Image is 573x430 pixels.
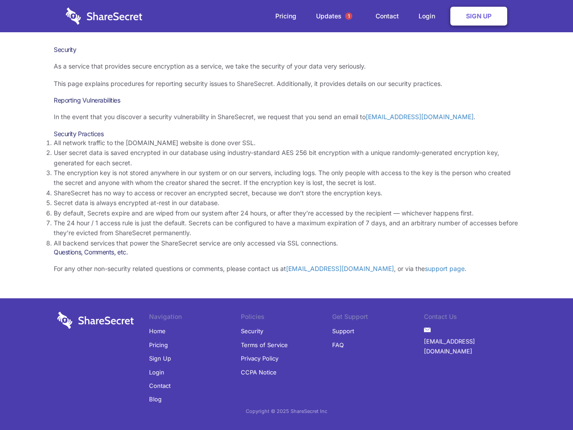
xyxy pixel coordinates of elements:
[241,352,278,365] a: Privacy Policy
[149,352,171,365] a: Sign Up
[367,2,408,30] a: Contact
[332,338,344,352] a: FAQ
[425,265,465,272] a: support page
[241,338,288,352] a: Terms of Service
[149,379,171,392] a: Contact
[149,324,166,338] a: Home
[54,188,519,198] li: ShareSecret has no way to access or recover an encrypted secret, because we don’t store the encry...
[149,312,241,324] li: Navigation
[54,130,519,138] h3: Security Practices
[149,392,162,406] a: Blog
[332,312,424,324] li: Get Support
[54,248,519,256] h3: Questions, Comments, etc.
[54,61,519,71] p: As a service that provides secure encryption as a service, we take the security of your data very...
[54,168,519,188] li: The encryption key is not stored anywhere in our system or on our servers, including logs. The on...
[241,312,333,324] li: Policies
[424,312,516,324] li: Contact Us
[54,46,519,54] h1: Security
[424,335,516,358] a: [EMAIL_ADDRESS][DOMAIN_NAME]
[54,96,519,104] h3: Reporting Vulnerabilities
[286,265,394,272] a: [EMAIL_ADDRESS][DOMAIN_NAME]
[450,7,507,26] a: Sign Up
[149,365,164,379] a: Login
[54,218,519,238] li: The 24 hour / 1 access rule is just the default. Secrets can be configured to have a maximum expi...
[54,148,519,168] li: User secret data is saved encrypted in our database using industry-standard AES 256 bit encryptio...
[54,112,519,122] p: In the event that you discover a security vulnerability in ShareSecret, we request that you send ...
[57,312,134,329] img: logo-wordmark-white-trans-d4663122ce5f474addd5e946df7df03e33cb6a1c49d2221995e7729f52c070b2.svg
[54,198,519,208] li: Secret data is always encrypted at-rest in our database.
[54,79,519,89] p: This page explains procedures for reporting security issues to ShareSecret. Additionally, it prov...
[54,264,519,274] p: For any other non-security related questions or comments, please contact us at , or via the .
[54,138,519,148] li: All network traffic to the [DOMAIN_NAME] website is done over SSL.
[54,208,519,218] li: By default, Secrets expire and are wiped from our system after 24 hours, or after they’re accesse...
[149,338,168,352] a: Pricing
[241,324,263,338] a: Security
[410,2,449,30] a: Login
[345,13,352,20] span: 1
[366,113,474,120] a: [EMAIL_ADDRESS][DOMAIN_NAME]
[66,8,142,25] img: logo-wordmark-white-trans-d4663122ce5f474addd5e946df7df03e33cb6a1c49d2221995e7729f52c070b2.svg
[266,2,305,30] a: Pricing
[54,238,519,248] li: All backend services that power the ShareSecret service are only accessed via SSL connections.
[241,365,277,379] a: CCPA Notice
[332,324,354,338] a: Support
